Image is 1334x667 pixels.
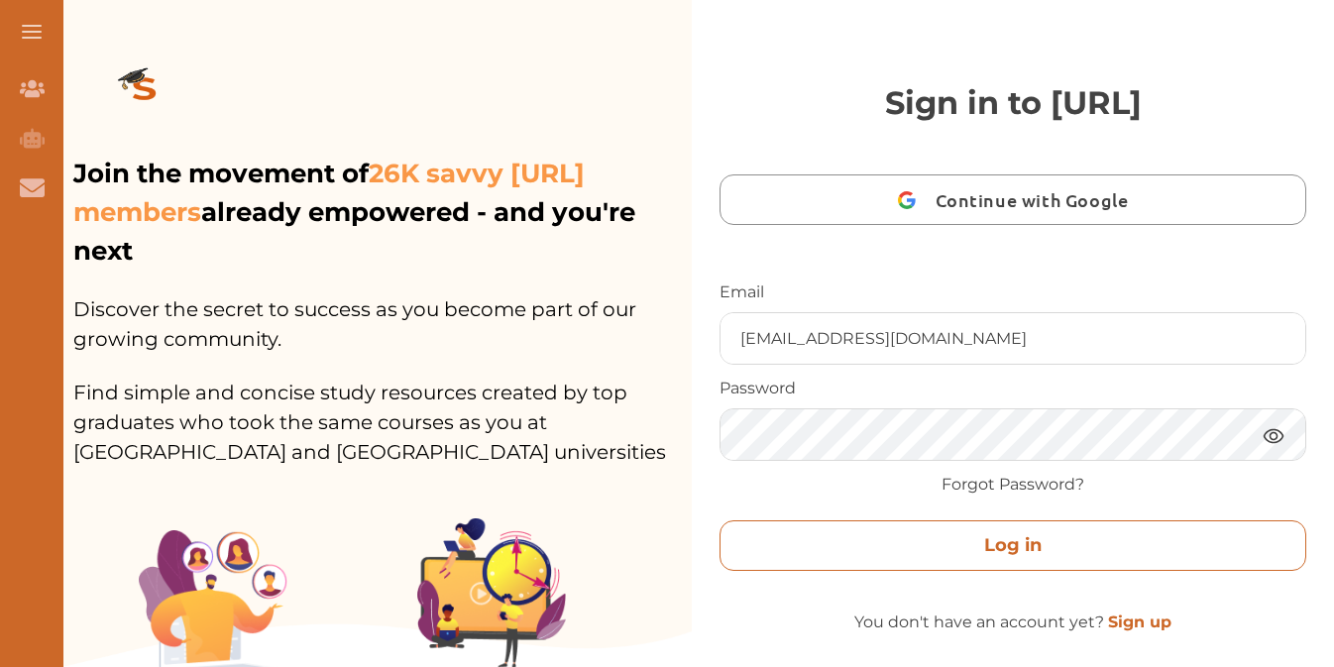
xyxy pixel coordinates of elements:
[942,473,1084,497] a: Forgot Password?
[936,176,1139,223] span: Continue with Google
[720,611,1306,634] p: You don't have an account yet?
[720,377,1306,400] p: Password
[73,354,692,467] p: Find simple and concise study resources created by top graduates who took the same courses as you...
[1108,612,1171,631] a: Sign up
[720,79,1306,127] p: Sign in to [URL]
[73,271,692,354] p: Discover the secret to success as you become part of our growing community.
[721,313,1305,364] input: Enter your username or email
[73,155,688,271] p: Join the movement of already empowered - and you're next
[720,174,1306,225] button: Continue with Google
[73,36,216,147] img: logo
[720,520,1306,571] button: Log in
[720,280,1306,304] p: Email
[1262,423,1285,448] img: eye.3286bcf0.webp
[417,518,566,667] img: Group%201403.ccdcecb8.png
